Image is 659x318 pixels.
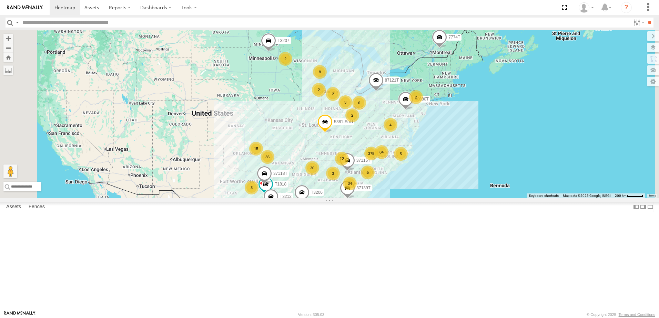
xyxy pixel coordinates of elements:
[326,87,340,101] div: 2
[647,77,659,86] label: Map Settings
[647,202,654,212] label: Hide Summary Table
[409,90,423,104] div: 2
[278,52,292,66] div: 2
[311,190,323,195] span: T3206
[448,35,460,40] span: 7774T
[415,97,429,102] span: 40080T
[364,147,378,160] div: 375
[361,166,375,179] div: 5
[613,193,645,198] button: Map Scale: 200 km per 44 pixels
[245,181,258,194] div: 3
[615,194,627,198] span: 200 km
[313,65,327,79] div: 8
[338,95,352,109] div: 3
[3,165,17,178] button: Drag Pegman onto the map to open Street View
[312,83,326,97] div: 2
[14,18,20,28] label: Search Query
[343,177,357,190] div: 34
[576,2,596,13] div: Dwight Wallace
[280,194,292,199] span: T3212
[335,152,349,166] div: 12
[326,167,340,180] div: 3
[273,171,287,176] span: 37118T
[3,202,24,212] label: Assets
[334,119,353,124] span: 5381-Sold
[3,34,13,43] button: Zoom in
[3,53,13,62] button: Zoom Home
[356,158,371,163] span: 37116T
[385,78,399,83] span: 87121T
[352,96,366,110] div: 6
[375,145,388,159] div: 84
[640,202,647,212] label: Dock Summary Table to the Right
[356,185,371,190] span: 37139T
[261,150,274,164] div: 36
[529,193,559,198] button: Keyboard shortcuts
[249,142,263,156] div: 15
[4,311,36,318] a: Visit our Website
[275,182,286,187] span: T1818
[619,312,655,317] a: Terms and Conditions
[277,38,289,43] span: T3207
[621,2,632,13] i: ?
[394,147,408,161] div: 5
[305,161,319,175] div: 30
[563,194,611,198] span: Map data ©2025 Google, INEGI
[25,202,48,212] label: Fences
[3,65,13,75] label: Measure
[3,43,13,53] button: Zoom out
[649,194,656,197] a: Terms
[631,18,646,28] label: Search Filter Options
[298,312,324,317] div: Version: 305.03
[345,108,359,122] div: 2
[384,118,397,132] div: 4
[7,5,43,10] img: rand-logo.svg
[633,202,640,212] label: Dock Summary Table to the Left
[587,312,655,317] div: © Copyright 2025 -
